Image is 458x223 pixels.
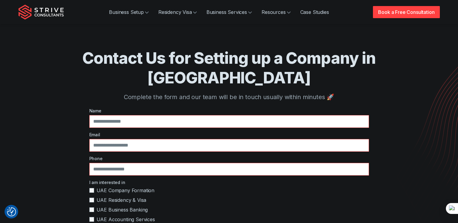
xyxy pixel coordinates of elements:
span: UAE Company Formation [97,187,155,194]
a: Case Studies [295,6,334,18]
h1: Contact Us for Setting up a Company in [GEOGRAPHIC_DATA] [43,48,416,88]
input: UAE Residency & Visa [89,198,94,202]
img: Strive Consultants [18,5,64,20]
a: Residency Visa [153,6,202,18]
label: I am interested in [89,179,369,186]
a: Resources [257,6,295,18]
img: Revisit consent button [7,207,16,216]
label: Phone [89,155,369,162]
input: UAE Accounting Services [89,217,94,222]
input: UAE Company Formation [89,188,94,193]
button: Consent Preferences [7,207,16,216]
a: Business Setup [104,6,153,18]
span: UAE Accounting Services [97,216,155,223]
a: Book a Free Consultation [373,6,440,18]
input: UAE Business Banking [89,207,94,212]
span: UAE Residency & Visa [97,196,147,204]
label: Email [89,131,369,138]
p: Complete the form and our team will be in touch usually within minutes 🚀 [43,92,416,102]
label: Name [89,108,369,114]
a: Business Services [202,6,257,18]
span: UAE Business Banking [97,206,148,213]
